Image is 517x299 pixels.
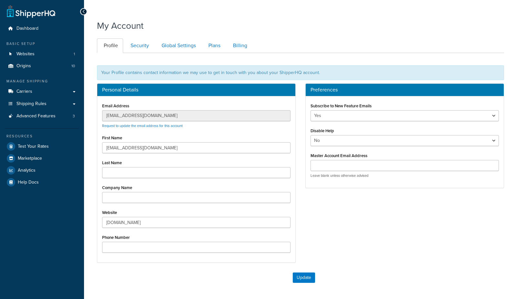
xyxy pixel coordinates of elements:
div: Your Profile contains contact information we may use to get in touch with you about your ShipperH... [97,65,504,80]
span: Websites [16,51,35,57]
a: Advanced Features 3 [5,110,79,122]
li: Advanced Features [5,110,79,122]
span: Dashboard [16,26,38,31]
span: Test Your Rates [18,144,49,149]
li: Websites [5,48,79,60]
a: Carriers [5,86,79,98]
span: 10 [71,63,75,69]
div: Manage Shipping [5,79,79,84]
label: First Name [102,135,122,140]
label: Phone Number [102,235,130,240]
a: Billing [226,38,252,53]
span: Help Docs [18,180,39,185]
label: Company Name [102,185,132,190]
a: Marketplace [5,153,79,164]
label: Last Name [102,160,122,165]
li: Origins [5,60,79,72]
label: Master Account Email Address [311,153,367,158]
a: Plans [202,38,226,53]
label: Email Address [102,103,129,108]
span: Shipping Rules [16,101,47,107]
a: Shipping Rules [5,98,79,110]
label: Subscribe to New Feature Emails [311,103,372,108]
h3: Preferences [311,87,499,93]
a: Security [124,38,154,53]
a: Global Settings [155,38,201,53]
a: Test Your Rates [5,141,79,152]
h1: My Account [97,19,143,32]
h3: Personal Details [102,87,290,93]
a: Request to update the email address for this account [102,123,183,128]
a: Profile [97,38,123,53]
a: Origins 10 [5,60,79,72]
div: Basic Setup [5,41,79,47]
span: Advanced Features [16,113,56,119]
label: Disable Help [311,128,334,133]
label: Website [102,210,117,215]
a: Dashboard [5,23,79,35]
a: ShipperHQ Home [7,5,55,18]
span: Marketplace [18,156,42,161]
button: Update [293,272,315,283]
p: Leave blank unless otherwise advised [311,173,499,178]
span: 1 [74,51,75,57]
a: Websites 1 [5,48,79,60]
span: 3 [73,113,75,119]
a: Help Docs [5,176,79,188]
a: Analytics [5,165,79,176]
span: Origins [16,63,31,69]
span: Carriers [16,89,32,94]
span: Analytics [18,168,36,173]
div: Resources [5,133,79,139]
